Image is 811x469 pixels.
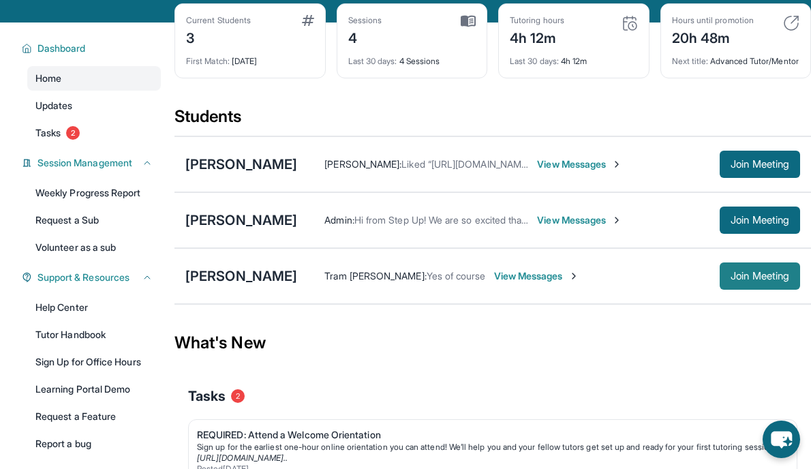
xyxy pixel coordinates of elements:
span: Tasks [188,387,226,406]
span: First Match : [186,56,230,66]
div: Hours until promotion [672,15,754,26]
span: Support & Resources [37,271,129,284]
span: Admin : [324,214,354,226]
div: 4h 12m [510,48,638,67]
img: card [783,15,799,31]
a: Weekly Progress Report [27,181,161,205]
span: Last 30 days : [348,56,397,66]
span: View Messages [537,157,622,171]
span: Home [35,72,61,85]
img: card [461,15,476,27]
div: Sign up for the earliest one-hour online orientation you can attend! We’ll help you and your fell... [197,442,778,453]
div: REQUIRED: Attend a Welcome Orientation [197,428,778,442]
div: 4 [348,26,382,48]
a: Volunteer as a sub [27,235,161,260]
img: Chevron-Right [611,159,622,170]
img: Chevron-Right [611,215,622,226]
div: Sessions [348,15,382,26]
div: 4h 12m [510,26,564,48]
a: Help Center [27,295,161,320]
span: Updates [35,99,73,112]
div: 20h 48m [672,26,754,48]
img: card [622,15,638,31]
a: Learning Portal Demo [27,377,161,402]
a: Tutor Handbook [27,322,161,347]
button: Support & Resources [32,271,153,284]
a: Sign Up for Office Hours [27,350,161,374]
div: Advanced Tutor/Mentor [672,48,800,67]
span: 2 [66,126,80,140]
span: Liked “[URL][DOMAIN_NAME]…” [401,158,539,170]
span: 2 [231,389,245,403]
button: Join Meeting [720,207,800,234]
span: Yes of course [427,270,486,282]
div: 3 [186,26,251,48]
div: [PERSON_NAME] [185,211,297,230]
span: Tram [PERSON_NAME] : [324,270,426,282]
span: Session Management [37,156,132,170]
a: Report a bug [27,432,161,456]
span: Last 30 days : [510,56,559,66]
span: Join Meeting [731,216,789,224]
button: Join Meeting [720,262,800,290]
div: Students [174,106,811,136]
div: Tutoring hours [510,15,564,26]
a: Home [27,66,161,91]
span: [PERSON_NAME] : [324,158,401,170]
span: Join Meeting [731,160,789,168]
img: card [302,15,314,26]
a: [URL][DOMAIN_NAME].. [197,453,288,463]
a: Request a Sub [27,208,161,232]
img: Chevron-Right [568,271,579,282]
div: [DATE] [186,48,314,67]
div: 4 Sessions [348,48,476,67]
span: Dashboard [37,42,86,55]
span: View Messages [537,213,622,227]
div: [PERSON_NAME] [185,155,297,174]
button: Dashboard [32,42,153,55]
a: Request a Feature [27,404,161,429]
button: chat-button [763,421,800,458]
div: What's New [174,313,811,373]
span: Next title : [672,56,709,66]
span: View Messages [494,269,579,283]
span: Join Meeting [731,272,789,280]
div: [PERSON_NAME] [185,267,297,286]
div: Current Students [186,15,251,26]
button: Session Management [32,156,153,170]
span: Tasks [35,126,61,140]
button: Join Meeting [720,151,800,178]
a: Updates [27,93,161,118]
a: Tasks2 [27,121,161,145]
